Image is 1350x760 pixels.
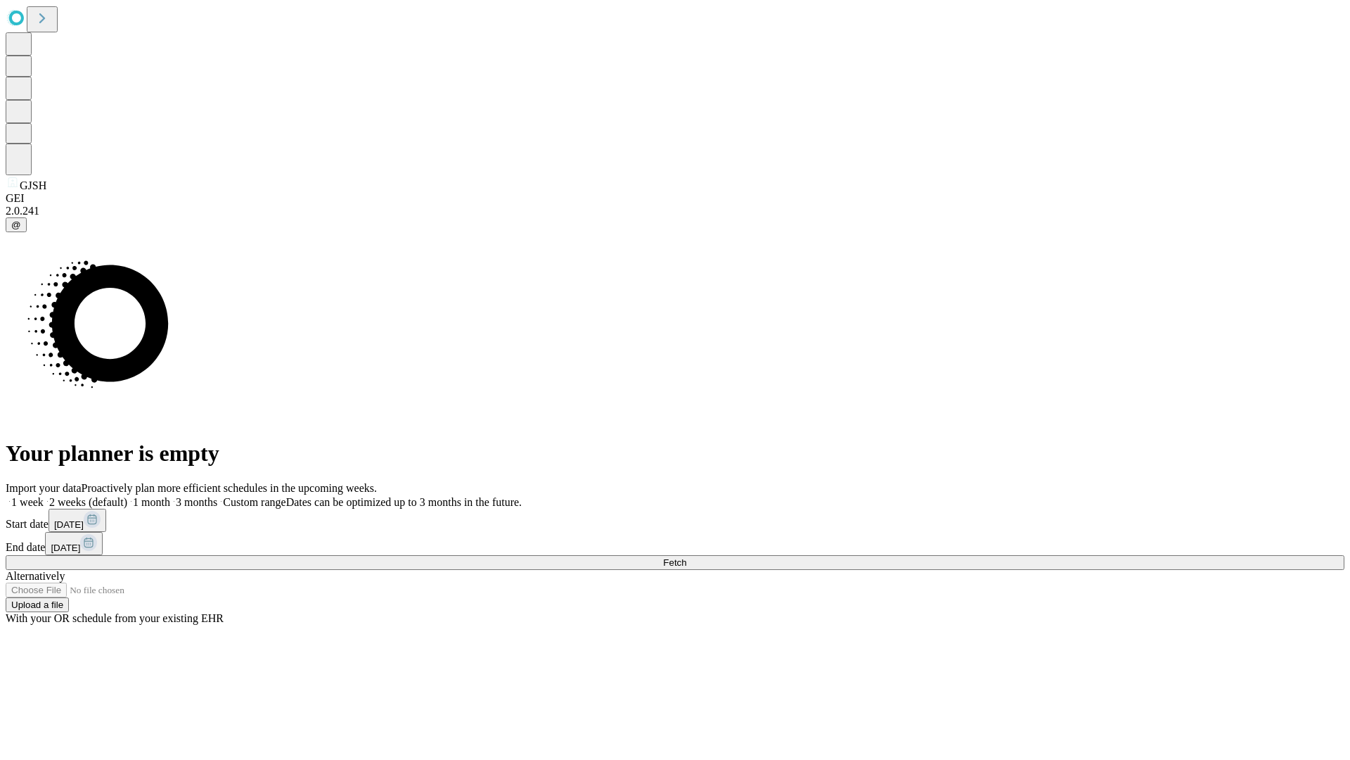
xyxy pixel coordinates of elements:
span: With your OR schedule from your existing EHR [6,612,224,624]
div: End date [6,532,1344,555]
span: Fetch [663,557,686,568]
span: Import your data [6,482,82,494]
span: [DATE] [51,543,80,553]
span: 3 months [176,496,217,508]
button: @ [6,217,27,232]
span: Dates can be optimized up to 3 months in the future. [286,496,522,508]
span: GJSH [20,179,46,191]
button: [DATE] [45,532,103,555]
button: Fetch [6,555,1344,570]
div: 2.0.241 [6,205,1344,217]
span: Proactively plan more efficient schedules in the upcoming weeks. [82,482,377,494]
span: Custom range [223,496,285,508]
button: [DATE] [49,509,106,532]
span: [DATE] [54,519,84,530]
span: Alternatively [6,570,65,582]
div: GEI [6,192,1344,205]
span: 2 weeks (default) [49,496,127,508]
h1: Your planner is empty [6,441,1344,467]
div: Start date [6,509,1344,532]
button: Upload a file [6,597,69,612]
span: 1 month [133,496,170,508]
span: 1 week [11,496,44,508]
span: @ [11,220,21,230]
